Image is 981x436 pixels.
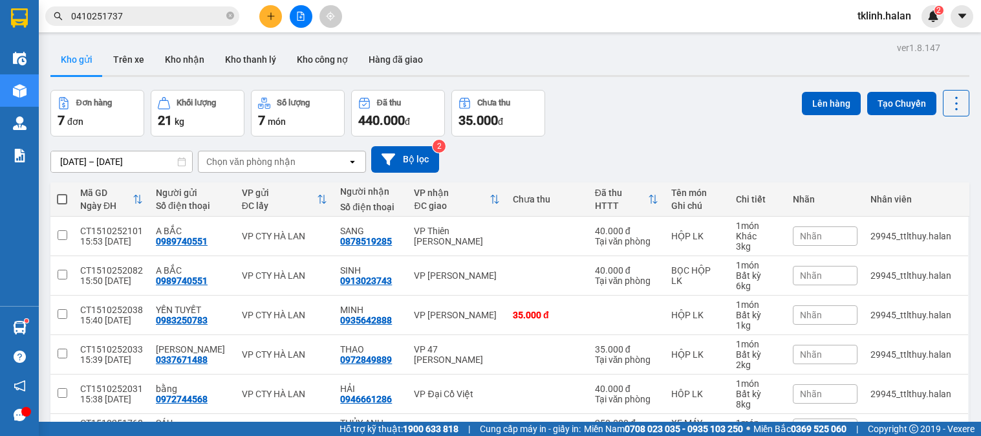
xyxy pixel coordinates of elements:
div: Đơn hàng [76,98,112,107]
div: HẢI [340,384,401,394]
div: Bất kỳ [736,270,780,281]
button: Kho nhận [155,44,215,75]
span: Hỗ trợ kỹ thuật: [340,422,458,436]
span: copyright [909,424,918,433]
div: Nhân viên [870,194,962,204]
span: question-circle [14,351,26,363]
div: Người gửi [156,188,229,198]
div: 0989740551 [156,236,208,246]
div: Chưa thu [513,194,582,204]
button: Tạo Chuyến [867,92,936,115]
button: Kho công nợ [286,44,358,75]
button: file-add [290,5,312,28]
div: Khối lượng [177,98,216,107]
div: Tên món [671,188,723,198]
th: Toggle SortBy [588,182,665,217]
div: 35.000 đ [513,310,582,320]
div: Tại văn phòng [595,276,658,286]
span: close-circle [226,10,234,23]
div: Chi tiết [736,194,780,204]
span: 2 [936,6,941,15]
button: Hàng đã giao [358,44,433,75]
div: 0913023743 [340,276,392,286]
div: Đã thu [595,188,648,198]
span: đơn [67,116,83,127]
span: caret-down [956,10,968,22]
button: Khối lượng21kg [151,90,244,136]
div: CT1510252101 [80,226,143,236]
span: | [856,422,858,436]
div: Bất kỳ [736,389,780,399]
span: 21 [158,113,172,128]
button: Lên hàng [802,92,861,115]
div: bằng [156,384,229,394]
svg: open [347,157,358,167]
div: 1 món [736,378,780,389]
span: close-circle [226,12,234,19]
button: Kho gửi [50,44,103,75]
div: Người nhận [340,186,401,197]
div: MINH ÁNH [156,344,229,354]
div: 40.000 đ [595,226,658,236]
span: 440.000 [358,113,405,128]
sup: 2 [934,6,943,15]
div: 15:38 [DATE] [80,394,143,404]
div: VP CTY HÀ LAN [242,389,328,399]
div: Tại văn phòng [595,236,658,246]
div: Số điện thoại [340,202,401,212]
div: VP [PERSON_NAME] [414,310,500,320]
button: plus [259,5,282,28]
div: VP nhận [414,188,490,198]
div: Bất kỳ [736,310,780,320]
div: CT1510252031 [80,384,143,394]
sup: 2 [433,140,446,153]
div: 1 món [736,300,780,310]
div: VP 47 [PERSON_NAME] [414,344,500,365]
div: CT1510252033 [80,344,143,354]
div: 250.000 đ [595,418,658,428]
div: 0972849889 [340,354,392,365]
div: Số điện thoại [156,201,229,211]
div: MINH [340,305,401,315]
div: VP Đại Cồ Việt [414,389,500,399]
div: A BẮC [156,265,229,276]
button: Kho thanh lý [215,44,286,75]
div: VP [PERSON_NAME] [414,270,500,281]
div: 15:53 [DATE] [80,236,143,246]
div: 2 kg [736,360,780,370]
span: 35.000 [458,113,498,128]
button: caret-down [951,5,973,28]
div: SINH [340,265,401,276]
div: VP gửi [242,188,318,198]
button: Số lượng7món [251,90,345,136]
div: HÔP LK [671,389,723,399]
span: 7 [58,113,65,128]
div: HỘP LK [671,231,723,241]
div: VP CTY HÀ LAN [242,270,328,281]
div: BỌC HỘP LK [671,265,723,286]
div: CT1510252038 [80,305,143,315]
span: Nhãn [800,389,822,399]
span: message [14,409,26,421]
div: 29945_ttlthuy.halan [870,349,962,360]
div: HỘP LK [671,310,723,320]
div: HỘP LK [671,349,723,360]
div: Mã GD [80,188,133,198]
span: kg [175,116,184,127]
img: warehouse-icon [13,116,27,130]
div: Chưa thu [477,98,510,107]
img: warehouse-icon [13,84,27,98]
span: plus [266,12,275,21]
div: THAO [340,344,401,354]
div: Bất kỳ [736,349,780,360]
div: 0972744568 [156,394,208,404]
div: VP CTY HÀ LAN [242,231,328,241]
span: Nhãn [800,349,822,360]
div: 0878519285 [340,236,392,246]
div: 40.000 đ [595,265,658,276]
div: SÁU [156,418,229,428]
div: Ngày ĐH [80,201,133,211]
img: warehouse-icon [13,321,27,334]
th: Toggle SortBy [74,182,149,217]
div: 15:39 [DATE] [80,354,143,365]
